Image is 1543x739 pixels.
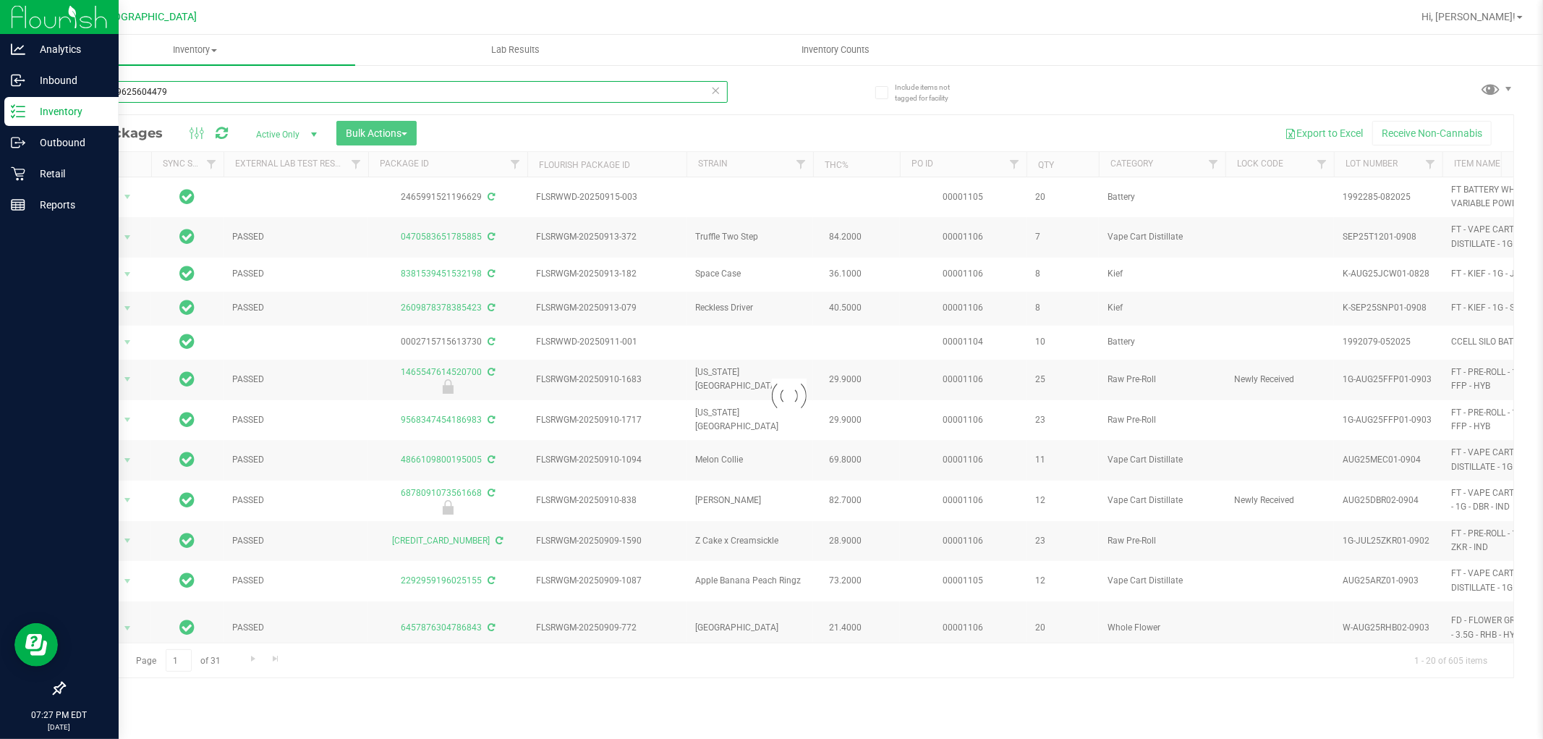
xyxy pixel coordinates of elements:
[64,81,728,103] input: Search Package ID, Item Name, SKU, Lot or Part Number...
[35,35,355,65] a: Inventory
[25,103,112,120] p: Inventory
[11,198,25,212] inline-svg: Reports
[11,135,25,150] inline-svg: Outbound
[25,196,112,214] p: Reports
[783,43,890,56] span: Inventory Counts
[11,42,25,56] inline-svg: Analytics
[35,43,355,56] span: Inventory
[472,43,559,56] span: Lab Results
[11,104,25,119] inline-svg: Inventory
[98,11,197,23] span: [GEOGRAPHIC_DATA]
[711,81,721,100] span: Clear
[355,35,676,65] a: Lab Results
[14,623,58,667] iframe: Resource center
[1421,11,1516,22] span: Hi, [PERSON_NAME]!
[25,72,112,89] p: Inbound
[895,82,967,104] span: Include items not tagged for facility
[7,722,112,732] p: [DATE]
[11,166,25,181] inline-svg: Retail
[11,73,25,88] inline-svg: Inbound
[25,134,112,151] p: Outbound
[676,35,996,65] a: Inventory Counts
[25,165,112,182] p: Retail
[7,709,112,722] p: 07:27 PM EDT
[25,41,112,58] p: Analytics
